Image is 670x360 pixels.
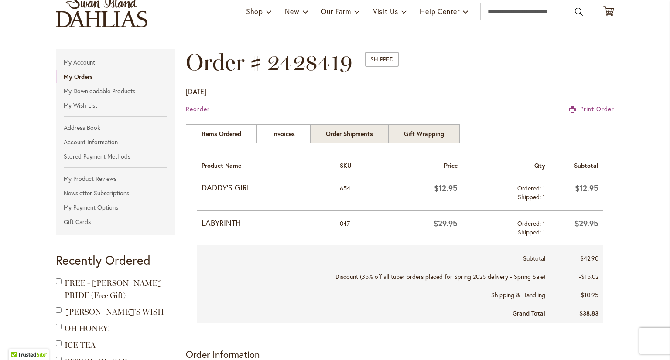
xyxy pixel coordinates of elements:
th: Subtotal [197,245,549,268]
th: Shipping & Handling [197,286,549,304]
a: My Account [56,56,175,69]
span: Our Farm [321,7,351,16]
span: $29.95 [434,218,458,228]
strong: Items Ordered [186,124,257,143]
a: Reorder [186,105,210,113]
span: 1 [543,219,545,228]
span: $42.90 [580,254,598,262]
strong: LABYRINTH [202,217,331,229]
a: Address Book [56,121,175,134]
span: New [285,7,299,16]
span: Shipped [518,193,543,201]
span: Help Center [420,7,460,16]
span: -$15.02 [579,272,598,281]
span: Print Order [580,105,614,113]
th: Discount (35% off all tuber orders placed for Spring 2025 delivery - Spring Sale) [197,268,549,286]
a: My Payment Options [56,201,175,214]
td: 654 [335,175,384,211]
span: Order # 2428419 [186,48,352,76]
a: My Downloadable Products [56,85,175,98]
span: $12.95 [434,183,458,193]
a: ICE TEA [65,340,96,350]
a: Account Information [56,136,175,149]
span: 1 [543,228,545,236]
a: Invoices [256,124,311,143]
span: $38.83 [579,309,598,317]
span: [DATE] [186,87,206,96]
a: OH HONEY! [65,324,110,333]
iframe: Launch Accessibility Center [7,329,31,353]
a: Newsletter Subscriptions [56,187,175,200]
strong: Recently Ordered [56,252,150,268]
span: Shop [246,7,263,16]
span: Ordered [517,219,543,228]
a: [PERSON_NAME]'S WISH [65,307,164,317]
th: Qty [462,154,549,175]
strong: Grand Total [513,309,545,317]
span: $29.95 [574,218,598,228]
a: Gift Cards [56,215,175,228]
a: Gift Wrapping [388,124,460,143]
th: Price [384,154,462,175]
th: Subtotal [550,154,603,175]
a: My Wish List [56,99,175,112]
a: Stored Payment Methods [56,150,175,163]
th: Product Name [197,154,335,175]
strong: DADDY'S GIRL [202,182,331,194]
td: 047 [335,210,384,245]
th: SKU [335,154,384,175]
span: 1 [543,193,545,201]
span: $10.95 [581,291,598,299]
span: 1 [543,184,545,192]
a: Print Order [569,105,614,113]
span: Shipped [365,52,399,67]
strong: My Orders [64,72,93,81]
span: Visit Us [373,7,398,16]
span: Shipped [518,228,543,236]
span: $12.95 [575,183,598,193]
span: FREE - [PERSON_NAME] PRIDE (Free Gift) [65,278,162,300]
a: My Product Reviews [56,172,175,185]
a: Order Shipments [310,124,389,143]
a: My Orders [56,70,175,83]
span: Ordered [517,184,543,192]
